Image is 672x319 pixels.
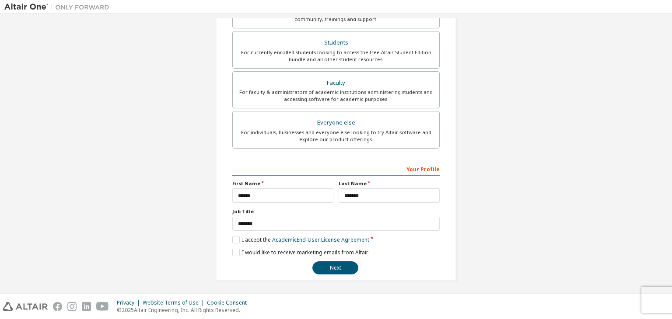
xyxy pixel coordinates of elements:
[143,299,207,306] div: Website Terms of Use
[207,299,252,306] div: Cookie Consent
[312,261,358,274] button: Next
[238,77,434,89] div: Faculty
[272,236,369,243] a: Academic End-User License Agreement
[232,249,368,256] label: I would like to receive marketing emails from Altair
[67,302,77,311] img: instagram.svg
[82,302,91,311] img: linkedin.svg
[3,302,48,311] img: altair_logo.svg
[238,49,434,63] div: For currently enrolled students looking to access the free Altair Student Edition bundle and all ...
[232,236,369,243] label: I accept the
[238,89,434,103] div: For faculty & administrators of academic institutions administering students and accessing softwa...
[53,302,62,311] img: facebook.svg
[339,180,440,187] label: Last Name
[238,117,434,129] div: Everyone else
[232,180,333,187] label: First Name
[232,208,440,215] label: Job Title
[117,299,143,306] div: Privacy
[238,129,434,143] div: For individuals, businesses and everyone else looking to try Altair software and explore our prod...
[4,3,114,11] img: Altair One
[96,302,109,311] img: youtube.svg
[238,37,434,49] div: Students
[232,162,440,176] div: Your Profile
[117,306,252,314] p: © 2025 Altair Engineering, Inc. All Rights Reserved.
